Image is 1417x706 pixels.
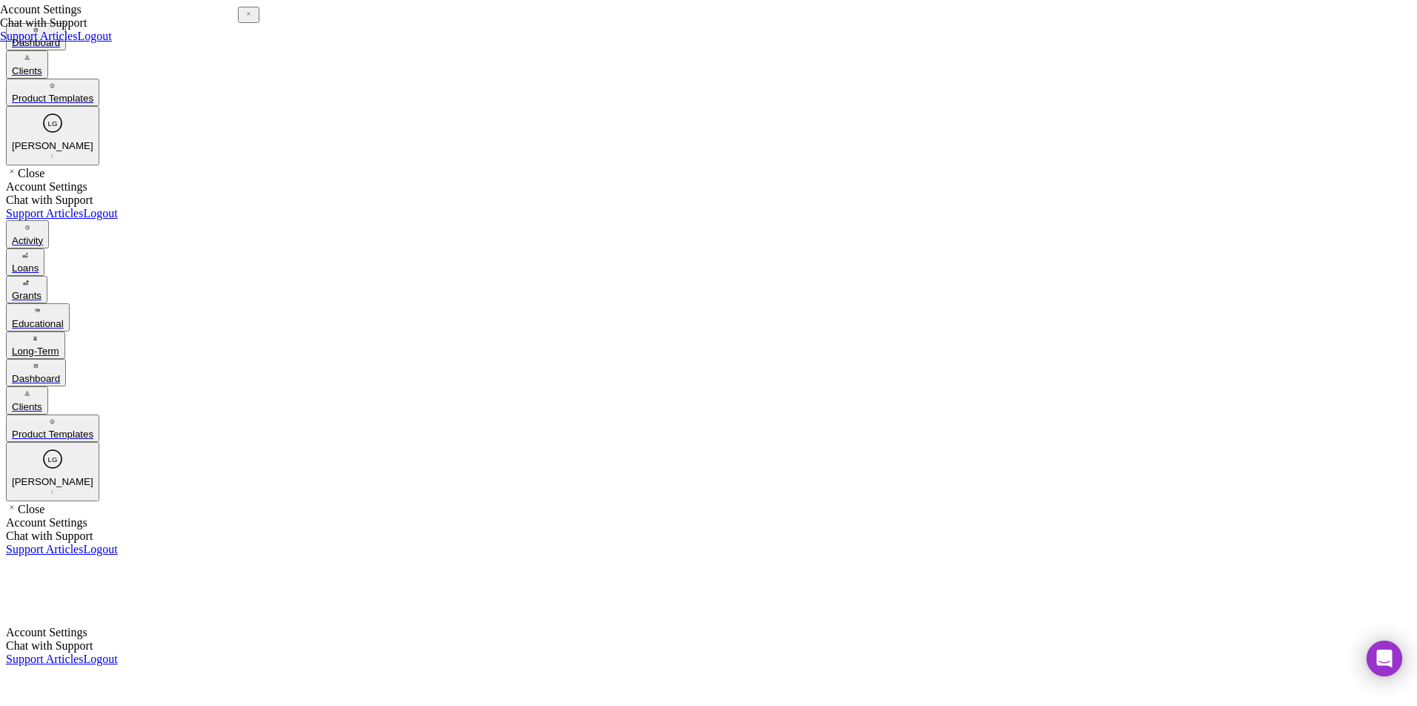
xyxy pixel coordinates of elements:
button: Educational [6,303,70,331]
div: Account Settings [6,516,1411,529]
div: Product Templates [12,93,93,104]
div: [PERSON_NAME] [12,476,93,487]
div: Dashboard [12,373,60,384]
div: Grants [12,290,42,301]
a: Grants [6,276,1411,303]
button: Clients [6,50,48,78]
a: Logout [77,30,111,42]
button: Long-Term [6,331,65,359]
div: Clients [12,65,42,76]
a: Product Templates [6,415,1411,442]
a: Support Articles [6,543,83,555]
div: Close [6,501,1411,516]
div: Clients [12,401,42,412]
button: Activity [6,220,49,248]
div: Chat with Support [6,529,1411,543]
a: Educational [6,303,1411,331]
a: Long-Term [6,331,1411,359]
button: Product Templates [6,415,99,442]
a: Clients [6,50,1411,78]
div: [PERSON_NAME] [12,140,93,151]
button: LG[PERSON_NAME] [6,106,99,165]
text: LG [47,119,57,128]
a: Support Articles [6,207,83,220]
div: Chat with Support [6,639,118,653]
div: Chat with Support [6,194,1411,207]
button: Grants [6,276,47,303]
a: Activity [6,220,1411,248]
a: Logout [83,207,117,220]
div: Product Templates [12,429,93,440]
a: Loans [6,248,1411,276]
div: Account Settings [6,180,1411,194]
div: Loans [12,263,39,274]
div: Account Settings [6,626,118,639]
button: LG[PERSON_NAME] [6,442,99,501]
div: Activity [12,235,43,246]
a: Clients [6,386,1411,414]
button: Loans [6,248,44,276]
button: Dashboard [6,359,66,386]
a: Logout [83,653,117,665]
div: Educational [12,318,64,329]
div: Close [6,165,1411,180]
div: Open Intercom Messenger [1367,641,1402,676]
button: Clients [6,386,48,414]
text: LG [47,455,57,463]
button: Product Templates [6,79,99,106]
a: Support Articles [6,653,83,665]
a: Logout [83,543,117,555]
a: Dashboard [6,359,1411,386]
a: Dashboard [6,23,1411,50]
div: Long-Term [12,346,59,357]
a: Product Templates [6,79,1411,106]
